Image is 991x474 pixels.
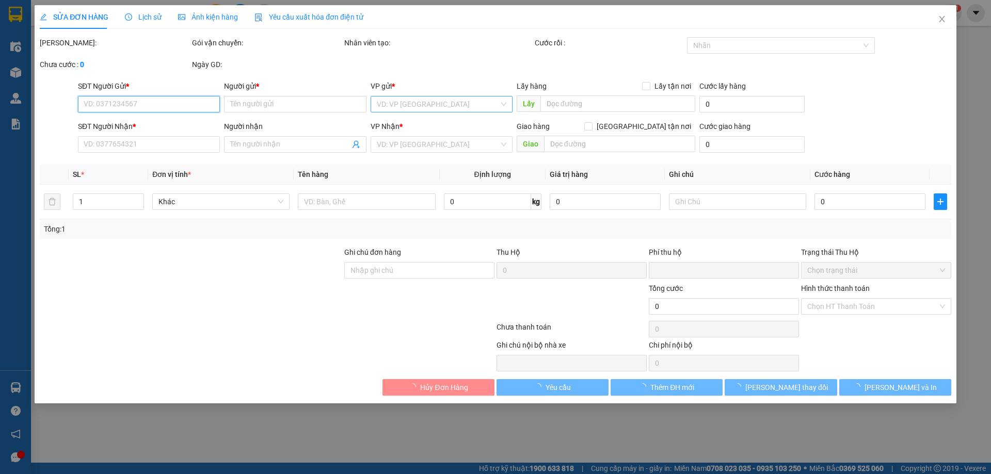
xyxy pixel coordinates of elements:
[540,95,695,112] input: Dọc đường
[801,284,870,292] label: Hình thức thanh toán
[40,37,190,48] div: [PERSON_NAME]:
[839,379,951,396] button: [PERSON_NAME] và In
[125,13,162,21] span: Lịch sử
[495,321,648,339] div: Chưa thanh toán
[382,379,494,396] button: Hủy Đơn Hàng
[80,60,84,69] b: 0
[649,339,799,355] div: Chi phí nội bộ
[497,248,520,256] span: Thu Hộ
[517,95,540,112] span: Lấy
[254,13,363,21] span: Yêu cầu xuất hóa đơn điện tử
[224,121,366,132] div: Người nhận
[40,13,47,21] span: edit
[928,5,956,34] button: Close
[517,122,550,130] span: Giao hàng
[531,193,541,210] span: kg
[44,193,60,210] button: delete
[699,122,750,130] label: Cước giao hàng
[178,13,238,21] span: Ảnh kiện hàng
[699,136,805,153] input: Cước giao hàng
[550,170,588,178] span: Giá trị hàng
[152,170,191,178] span: Đơn vị tính
[649,247,799,262] div: Phí thu hộ
[352,140,360,149] span: user-add
[497,339,647,355] div: Ghi chú nội bộ nhà xe
[344,37,533,48] div: Nhân viên tạo:
[344,248,401,256] label: Ghi chú đơn hàng
[497,379,609,396] button: Yêu cầu
[224,80,366,92] div: Người gửi
[298,170,328,178] span: Tên hàng
[546,382,571,393] span: Yêu cầu
[517,82,547,90] span: Lấy hàng
[371,122,399,130] span: VP Nhận
[40,59,190,70] div: Chưa cước :
[344,262,494,279] input: Ghi chú đơn hàng
[474,170,511,178] span: Định lượng
[865,382,937,393] span: [PERSON_NAME] và In
[593,121,695,132] span: [GEOGRAPHIC_DATA] tận nơi
[535,37,685,48] div: Cước rồi :
[298,193,435,210] input: VD: Bàn, Ghế
[78,80,220,92] div: SĐT Người Gửi
[40,13,108,21] span: SỬA ĐƠN HÀNG
[814,170,850,178] span: Cước hàng
[650,80,695,92] span: Lấy tận nơi
[409,383,420,390] span: loading
[725,379,837,396] button: [PERSON_NAME] thay đổi
[517,136,544,152] span: Giao
[934,198,947,206] span: plus
[534,383,546,390] span: loading
[665,165,810,185] th: Ghi chú
[639,383,650,390] span: loading
[125,13,132,21] span: clock-circle
[44,223,382,235] div: Tổng: 1
[192,37,342,48] div: Gói vận chuyển:
[192,59,342,70] div: Ngày GD:
[934,193,947,210] button: plus
[801,247,951,258] div: Trạng thái Thu Hộ
[650,382,694,393] span: Thêm ĐH mới
[734,383,745,390] span: loading
[420,382,468,393] span: Hủy Đơn Hàng
[649,284,683,292] span: Tổng cước
[158,194,283,209] span: Khác
[611,379,723,396] button: Thêm ĐH mới
[178,13,185,21] span: picture
[254,13,263,22] img: icon
[853,383,865,390] span: loading
[544,136,695,152] input: Dọc đường
[699,96,805,112] input: Cước lấy hàng
[745,382,828,393] span: [PERSON_NAME] thay đổi
[78,121,220,132] div: SĐT Người Nhận
[371,80,513,92] div: VP gửi
[699,82,746,90] label: Cước lấy hàng
[73,170,81,178] span: SL
[807,263,945,278] span: Chọn trạng thái
[938,15,946,23] span: close
[669,193,806,210] input: Ghi Chú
